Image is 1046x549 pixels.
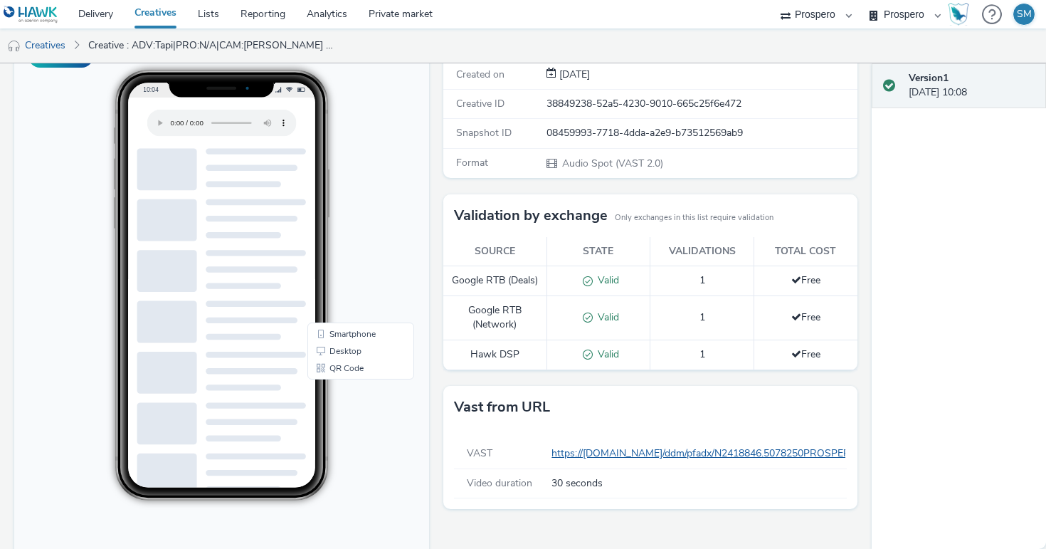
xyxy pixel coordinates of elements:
span: 1 [699,273,705,287]
a: Hawk Academy [948,3,975,26]
th: Source [443,237,547,266]
span: 1 [699,310,705,324]
img: audio [7,39,21,53]
span: Snapshot ID [456,126,512,140]
h3: Vast from URL [454,397,550,418]
span: Free [791,310,820,324]
span: Video duration [467,476,532,490]
div: SM [1017,4,1032,25]
td: Hawk DSP [443,340,547,370]
span: Valid [593,310,619,324]
span: 10:04 [129,55,144,63]
li: QR Code [296,329,397,346]
div: 38849238-52a5-4230-9010-665c25f6e472 [546,97,856,111]
span: Valid [593,347,619,361]
li: Desktop [296,312,397,329]
span: QR Code [315,333,349,342]
td: Google RTB (Deals) [443,266,547,296]
th: State [546,237,650,266]
li: Smartphone [296,295,397,312]
span: Created on [456,68,504,81]
h3: Validation by exchange [454,205,608,226]
div: 08459993-7718-4dda-a2e9-b73512569ab9 [546,126,856,140]
span: 1 [699,347,705,361]
span: 30 seconds [551,476,603,491]
span: [DATE] [556,68,590,81]
small: Only exchanges in this list require validation [615,212,773,224]
span: VAST [467,446,492,460]
th: Validations [650,237,754,266]
span: Format [456,156,488,169]
span: Desktop [315,316,347,325]
td: Google RTB (Network) [443,296,547,340]
span: Audio Spot (VAST 2.0) [561,157,663,170]
a: Creative : ADV:Tapi|PRO:N/A|CAM:[PERSON_NAME] Carpets|CHA:Audio|PLA:Prospero|INV:Hawk|OBJ:Awarene... [81,28,343,63]
span: Creative ID [456,97,504,110]
span: Valid [593,273,619,287]
div: Creation 18 September 2025, 10:08 [556,68,590,82]
span: Free [791,273,820,287]
span: Free [791,347,820,361]
th: Total cost [754,237,857,266]
span: Smartphone [315,299,361,308]
img: undefined Logo [4,6,58,23]
strong: Version 1 [909,71,949,85]
img: Hawk Academy [948,3,969,26]
div: [DATE] 10:08 [909,71,1035,100]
